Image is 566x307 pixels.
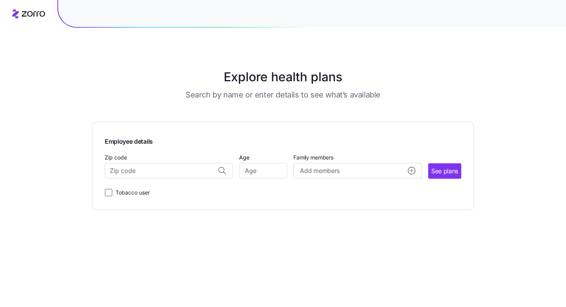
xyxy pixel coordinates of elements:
[431,166,458,176] span: See plans
[105,163,233,178] input: Zip code
[293,163,422,178] button: Add membersadd icon
[239,163,287,178] input: Age
[105,153,127,162] label: Zip code
[293,154,422,161] span: Family members
[186,89,380,100] h3: Search by name or enter details to see what’s available
[111,68,455,86] h1: Explore health plans
[408,167,415,174] svg: add icon
[112,188,150,197] label: Tobacco user
[300,166,339,176] span: Add members
[105,134,153,146] span: Employee details
[428,163,461,179] button: See plans
[239,153,250,162] label: Age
